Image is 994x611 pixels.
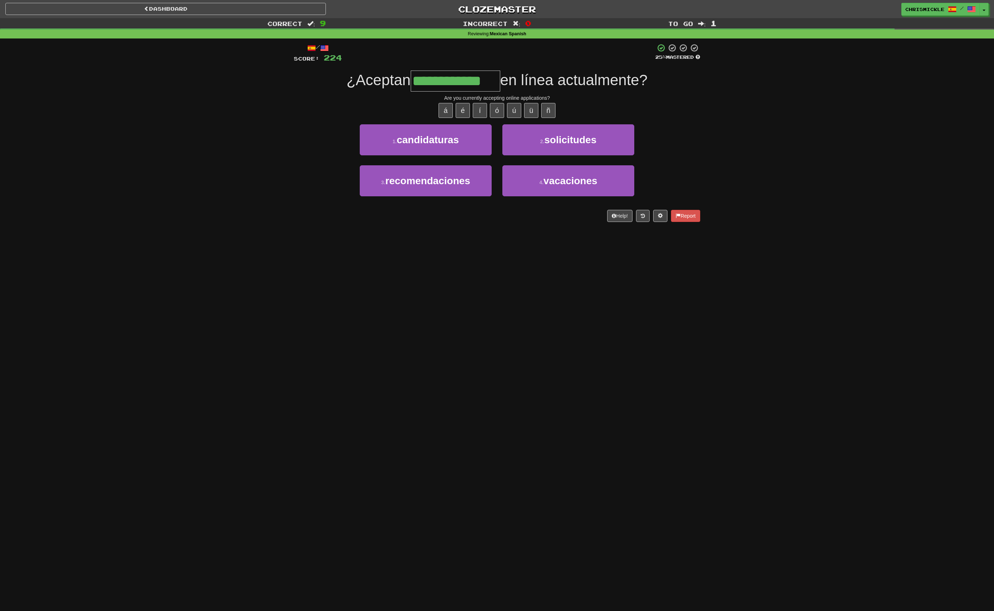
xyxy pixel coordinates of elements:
[539,180,544,185] small: 4 .
[463,20,508,27] span: Incorrect
[320,19,326,27] span: 9
[294,94,700,102] div: Are you currently accepting online applications?
[490,103,504,118] button: ó
[513,21,521,27] span: :
[698,21,706,27] span: :
[347,72,411,88] span: ¿Aceptan
[360,124,492,155] button: 1.candidaturas
[524,103,538,118] button: ü
[544,134,596,145] span: solicitudes
[307,21,315,27] span: :
[541,103,555,118] button: ñ
[901,3,980,16] a: ChrisMickle /
[905,6,944,12] span: ChrisMickle
[711,19,717,27] span: 1
[385,175,470,186] span: recomendaciones
[960,6,964,11] span: /
[525,19,531,27] span: 0
[360,165,492,196] button: 3.recomendaciones
[267,20,302,27] span: Correct
[324,53,342,62] span: 224
[607,210,632,222] button: Help!
[456,103,470,118] button: é
[500,72,647,88] span: en línea actualmente?
[490,31,526,36] strong: Mexican Spanish
[671,210,700,222] button: Report
[381,180,385,185] small: 3 .
[294,56,319,62] span: Score:
[636,210,650,222] button: Round history (alt+y)
[543,175,597,186] span: vacaciones
[5,3,326,15] a: Dashboard
[540,139,544,144] small: 2 .
[655,54,666,60] span: 25 %
[294,43,342,52] div: /
[337,3,657,15] a: Clozemaster
[502,165,634,196] button: 4.vacaciones
[668,20,693,27] span: To go
[397,134,459,145] span: candidaturas
[393,139,397,144] small: 1 .
[655,54,700,61] div: Mastered
[502,124,634,155] button: 2.solicitudes
[473,103,487,118] button: í
[439,103,453,118] button: á
[507,103,521,118] button: ú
